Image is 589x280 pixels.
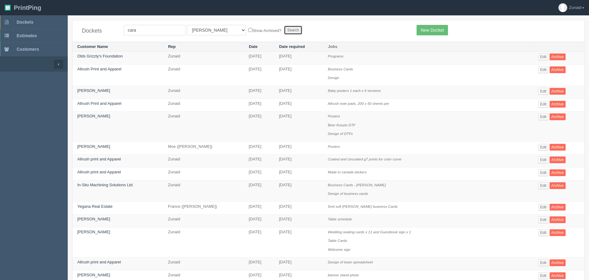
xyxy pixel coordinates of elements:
i: Design [328,76,339,80]
a: Edit [538,88,548,95]
a: Allrush print and Apparel [77,260,121,264]
span: Customers [17,47,39,52]
i: Design of team spreadsheet [328,260,373,264]
a: Archive [550,169,566,176]
a: Yegana Real Estate [77,204,112,209]
a: Allrush print and Apparel [77,157,121,161]
i: Design of business cards [328,191,368,195]
i: Business Cards [328,67,353,71]
td: France ([PERSON_NAME]) [163,202,244,215]
td: [DATE] [244,64,274,86]
a: [PERSON_NAME] [77,217,110,221]
td: Zunaid [163,112,244,142]
a: Archive [550,204,566,211]
td: [DATE] [244,112,274,142]
span: Dockets [17,20,33,25]
td: [DATE] [274,112,323,142]
td: Zunaid [163,167,244,180]
td: [DATE] [274,86,323,99]
a: [PERSON_NAME] [77,273,110,277]
a: Archive [550,101,566,108]
a: [PERSON_NAME] [77,230,110,234]
td: [DATE] [274,64,323,86]
a: Date required [279,44,305,49]
a: Edit [538,169,548,176]
i: 5mil soft [PERSON_NAME] business Cards [328,204,398,208]
th: Jobs [323,42,534,52]
a: [PERSON_NAME] [77,114,110,118]
i: Baby posters 1 each x 6 versions [328,89,381,93]
td: [DATE] [274,142,323,155]
td: [DATE] [274,167,323,180]
td: [DATE] [244,86,274,99]
i: banner stand photo [328,273,359,277]
a: Edit [538,216,548,223]
a: Edit [538,204,548,211]
td: Zunaid [163,215,244,227]
i: Posters [328,144,340,148]
input: Show Archived? [248,28,252,32]
td: Zunaid [163,155,244,168]
a: Edit [538,272,548,279]
i: Table schedule [328,217,352,221]
i: Programs [328,54,344,58]
a: Allrush Print and Apparel [77,101,121,106]
td: [DATE] [244,227,274,258]
td: [DATE] [244,142,274,155]
a: Edit [538,229,548,236]
label: Show Archived? [248,27,281,34]
td: [DATE] [244,180,274,202]
td: Zunaid [163,99,244,112]
img: avatar_default-7531ab5dedf162e01f1e0bb0964e6a185e93c5c22dfe317fb01d7f8cd2b1632c.jpg [559,3,567,12]
a: Edit [538,66,548,73]
td: [DATE] [244,52,274,65]
a: Customer Name [77,44,108,49]
i: Coated and Uncoated g7 prints for color curve [328,157,401,161]
i: Wedding seating cards x 11 and Guestbook sign x 1 [328,230,411,234]
i: Design of DTFs [328,132,353,136]
i: Welcome sign [328,247,350,251]
i: Allrush note pads, 200 x 50 sheets per [328,101,389,105]
a: Edit [538,259,548,266]
a: Archive [550,272,566,279]
h4: Dockets [82,28,115,34]
i: Posters [328,114,340,118]
a: Archive [550,216,566,223]
td: Zunaid [163,64,244,86]
a: Allrush Print and Apparel [77,67,121,71]
td: [DATE] [274,227,323,258]
td: [DATE] [274,180,323,202]
img: logo-3e63b451c926e2ac314895c53de4908e5d424f24456219fb08d385ab2e579770.png [5,5,11,11]
span: Estimates [17,33,37,38]
i: Business Cards - [PERSON_NAME] [328,183,386,187]
td: Moe ([PERSON_NAME]) [163,142,244,155]
a: Edit [538,144,548,151]
a: Edit [538,101,548,108]
td: [DATE] [274,155,323,168]
i: Beer Koozie DTF [328,123,356,127]
i: Made in canada stickers [328,170,367,174]
td: Zunaid [163,86,244,99]
td: Zunaid [163,52,244,65]
a: Olds Grizzly's Foundation [77,54,123,58]
td: [DATE] [274,99,323,112]
td: [DATE] [244,202,274,215]
td: Zunaid [163,258,244,270]
td: [DATE] [274,215,323,227]
input: Customer Name [124,25,186,35]
a: Archive [550,53,566,60]
input: Search [284,26,302,35]
a: Archive [550,113,566,120]
a: Archive [550,182,566,189]
a: Archive [550,144,566,151]
td: [DATE] [244,99,274,112]
a: Archive [550,66,566,73]
td: [DATE] [244,215,274,227]
a: Archive [550,156,566,163]
td: [DATE] [244,258,274,270]
a: Edit [538,156,548,163]
a: Edit [538,113,548,120]
a: Allrush print and Apparel [77,170,121,174]
td: [DATE] [274,52,323,65]
td: [DATE] [274,258,323,270]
